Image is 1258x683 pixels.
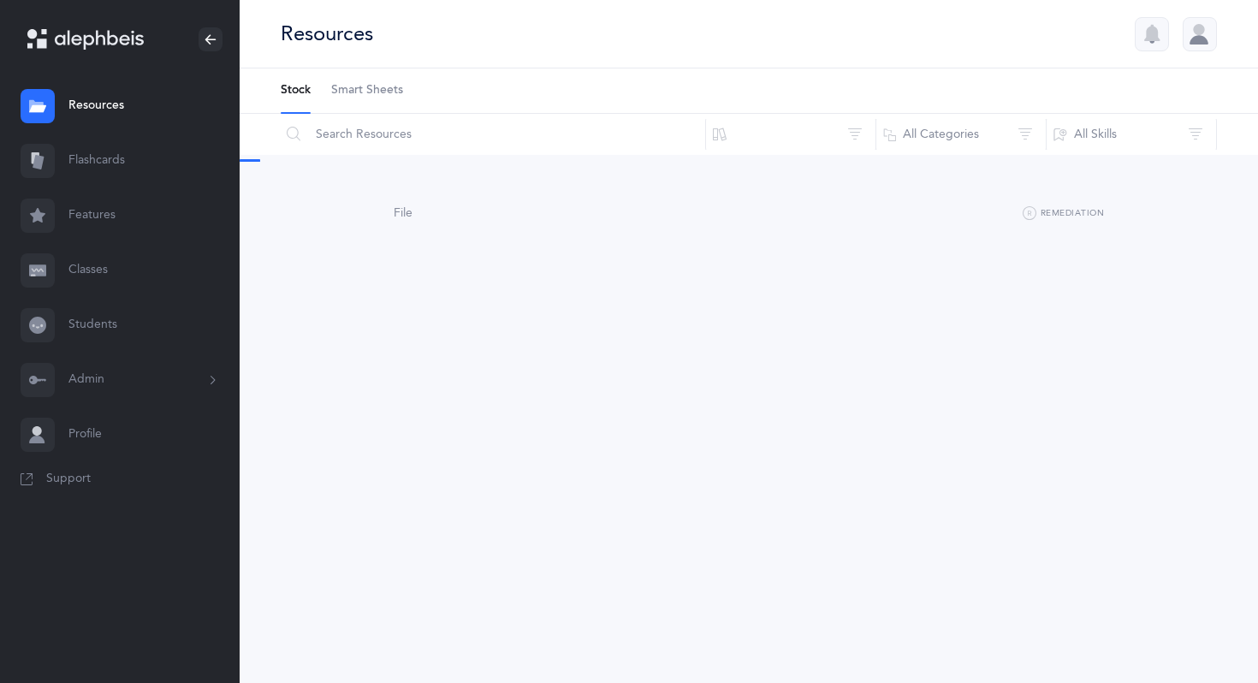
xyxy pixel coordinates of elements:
button: All Categories [875,114,1047,155]
span: Support [46,471,91,488]
button: All Skills [1046,114,1217,155]
div: Resources [281,20,373,48]
span: Smart Sheets [331,82,403,99]
button: Remediation [1023,204,1104,224]
input: Search Resources [280,114,706,155]
span: File [394,206,412,220]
